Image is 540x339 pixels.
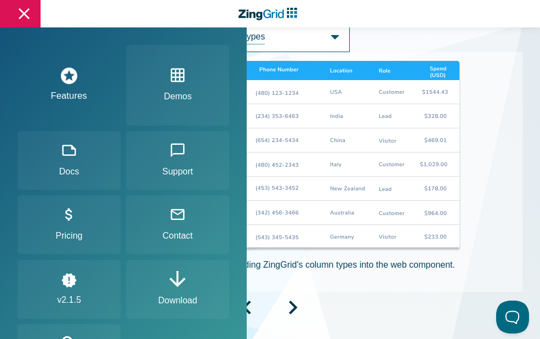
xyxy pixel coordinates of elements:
[18,195,121,254] a: Pricing
[496,301,529,334] iframe: Help Scout Beacon - Open
[126,195,229,254] a: Contact
[18,260,121,319] a: v2.1.5
[18,45,121,126] a: Features
[126,260,229,319] a: Download
[126,131,229,190] a: Support
[18,131,121,190] a: Docs
[164,56,192,115] a: Demos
